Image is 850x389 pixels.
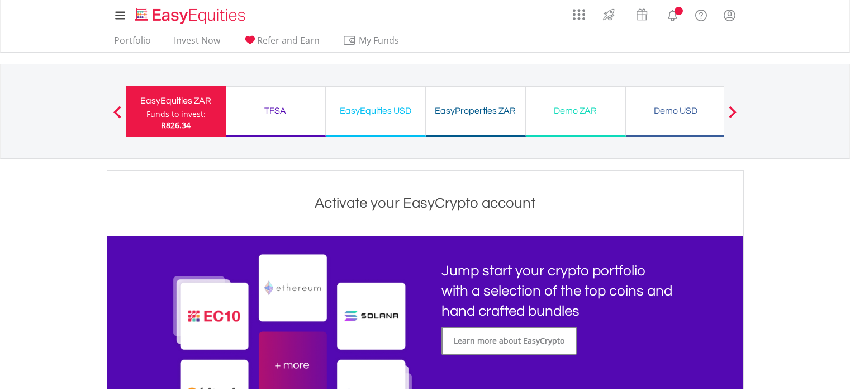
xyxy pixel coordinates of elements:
[232,103,319,119] div: TFSA
[633,6,651,24] img: vouchers-v2.svg
[715,3,744,27] a: My Profile
[533,103,619,119] div: Demo ZAR
[106,111,129,123] button: Previous
[133,7,250,25] img: EasyEquities_Logo.png
[333,103,419,119] div: EasyEquities USD
[625,3,658,24] a: Vouchers
[343,33,416,48] span: My Funds
[433,103,519,119] div: EasyProperties ZAR
[257,34,320,46] span: Refer and Earn
[169,35,225,52] a: Invest Now
[600,6,618,24] img: thrive-v2.svg
[133,93,219,109] div: EasyEquities ZAR
[131,3,250,25] a: Home page
[441,261,673,321] h1: Jump start your crypto portfolio with a selection of the top coins and hand crafted bundles
[721,111,744,123] button: Next
[110,35,155,52] a: Portfolio
[658,3,687,25] a: Notifications
[161,120,191,130] span: R826.34
[239,35,324,52] a: Refer and Earn
[441,327,577,355] a: Learn more about EasyCrypto
[633,103,719,119] div: Demo USD
[146,109,206,120] div: Funds to invest:
[110,193,740,213] h1: Activate your EasyCrypto account
[566,3,592,21] a: AppsGrid
[573,8,585,21] img: grid-menu-icon.svg
[687,3,715,25] a: FAQ's and Support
